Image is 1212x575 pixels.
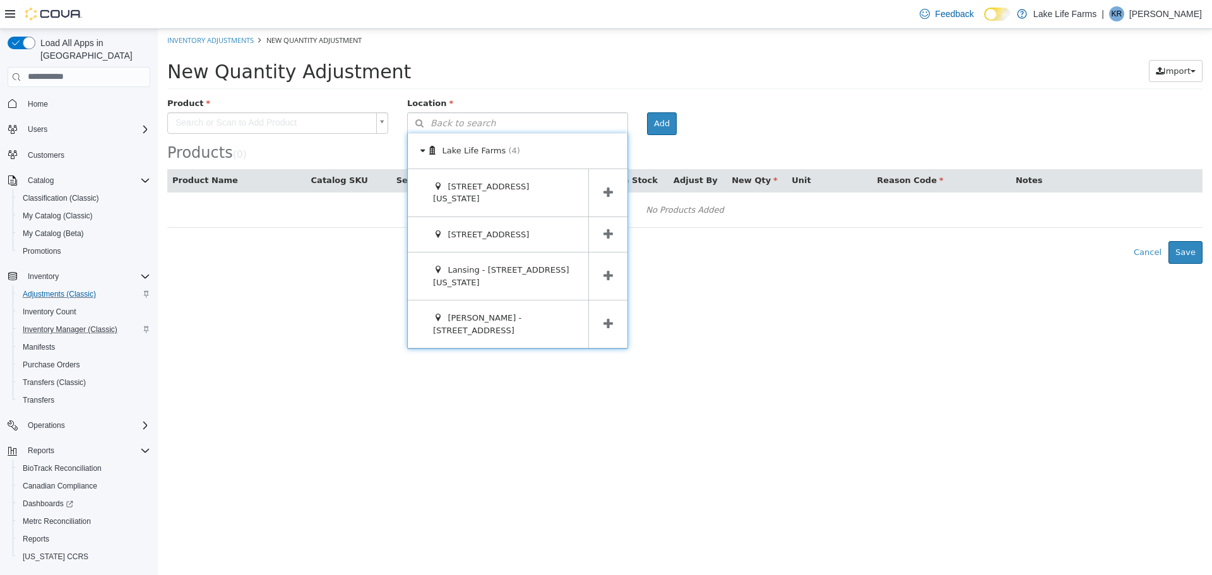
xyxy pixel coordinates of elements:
[23,552,88,562] span: [US_STATE] CCRS
[3,417,155,434] button: Operations
[3,146,155,164] button: Customers
[13,207,155,225] button: My Catalog (Classic)
[23,443,150,458] span: Reports
[18,531,54,547] a: Reports
[23,122,52,137] button: Users
[10,84,213,104] span: Search or Scan to Add Product
[109,6,204,16] span: New Quantity Adjustment
[23,377,86,388] span: Transfers (Classic)
[23,173,59,188] button: Catalog
[18,208,150,223] span: My Catalog (Classic)
[23,122,150,137] span: Users
[18,393,59,408] a: Transfers
[23,534,49,544] span: Reports
[23,418,150,433] span: Operations
[18,244,66,259] a: Promotions
[18,357,85,372] a: Purchase Orders
[18,514,96,529] a: Metrc Reconciliation
[13,285,155,303] button: Adjustments (Classic)
[13,338,155,356] button: Manifests
[23,193,99,203] span: Classification (Classic)
[935,8,973,20] span: Feedback
[13,495,155,513] a: Dashboards
[28,271,59,282] span: Inventory
[250,88,338,101] span: Back to search
[969,212,1011,235] button: Cancel
[290,201,371,210] span: [STREET_ADDRESS]
[489,83,519,106] button: Add
[23,443,59,458] button: Reports
[23,324,117,335] span: Inventory Manager (Classic)
[18,322,122,337] a: Inventory Manager (Classic)
[18,226,150,241] span: My Catalog (Beta)
[634,145,655,158] button: Unit
[3,121,155,138] button: Users
[9,115,75,133] span: Products
[18,208,98,223] a: My Catalog (Classic)
[75,120,89,131] small: ( )
[23,228,84,239] span: My Catalog (Beta)
[991,31,1045,54] button: Import
[18,393,150,408] span: Transfers
[13,321,155,338] button: Inventory Manager (Classic)
[3,268,155,285] button: Inventory
[28,446,54,456] span: Reports
[23,211,93,221] span: My Catalog (Classic)
[984,8,1011,21] input: Dark Mode
[15,145,83,158] button: Product Name
[13,548,155,566] button: [US_STATE] CCRS
[574,146,620,156] span: New Qty
[3,95,155,113] button: Home
[915,1,978,27] a: Feedback
[28,420,65,430] span: Operations
[18,340,60,355] a: Manifests
[275,284,364,306] span: [PERSON_NAME] - [STREET_ADDRESS]
[23,516,91,526] span: Metrc Reconciliation
[23,289,96,299] span: Adjustments (Classic)
[18,514,150,529] span: Metrc Reconciliation
[18,304,150,319] span: Inventory Count
[350,117,362,126] span: (4)
[23,269,64,284] button: Inventory
[13,356,155,374] button: Purchase Orders
[18,375,150,390] span: Transfers (Classic)
[23,307,76,317] span: Inventory Count
[18,478,102,494] a: Canadian Compliance
[3,172,155,189] button: Catalog
[516,145,562,158] button: Adjust By
[18,496,150,511] span: Dashboards
[18,549,150,564] span: Washington CCRS
[18,375,91,390] a: Transfers (Classic)
[18,226,89,241] a: My Catalog (Beta)
[239,145,355,158] button: Serial / Package Number
[23,463,102,473] span: BioTrack Reconciliation
[13,189,155,207] button: Classification (Classic)
[18,172,1037,191] div: No Products Added
[18,461,150,476] span: BioTrack Reconciliation
[153,145,213,158] button: Catalog SKU
[18,357,150,372] span: Purchase Orders
[23,148,69,163] a: Customers
[13,391,155,409] button: Transfers
[23,173,150,188] span: Catalog
[23,499,73,509] span: Dashboards
[18,322,150,337] span: Inventory Manager (Classic)
[23,96,150,112] span: Home
[18,304,81,319] a: Inventory Count
[1129,6,1202,21] p: [PERSON_NAME]
[28,150,64,160] span: Customers
[13,242,155,260] button: Promotions
[13,225,155,242] button: My Catalog (Beta)
[18,287,150,302] span: Adjustments (Classic)
[23,269,150,284] span: Inventory
[285,117,348,126] span: Lake Life Farms
[13,477,155,495] button: Canadian Compliance
[858,145,887,158] button: Notes
[18,191,150,206] span: Classification (Classic)
[28,175,54,186] span: Catalog
[249,69,295,79] span: Location
[13,459,155,477] button: BioTrack Reconciliation
[1109,6,1124,21] div: Kate Rossow
[1006,37,1033,47] span: Import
